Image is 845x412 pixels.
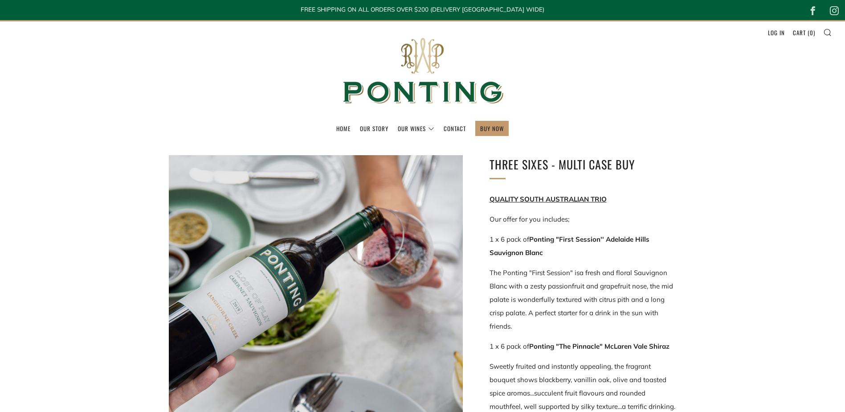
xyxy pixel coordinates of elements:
p: The Ponting "First Session" is [490,266,677,333]
a: Cart (0) [793,25,815,40]
p: 1 x 6 pack of [490,233,677,260]
h1: Three Sixes - Multi Case Buy [490,155,677,174]
p: 1 x 6 pack of [490,340,677,353]
a: Log in [768,25,785,40]
p: Our offer for you includes; [490,213,677,226]
img: Ponting Wines [334,21,512,121]
a: Home [336,121,351,136]
a: BUY NOW [480,121,504,136]
a: Contact [444,121,466,136]
b: Ponting "First Session'' Adelaide Hills Sauvignon Blanc [490,235,649,257]
a: Our Story [360,121,388,136]
span: a fresh and floral Sauvignon Blanc with a zesty passionfruit and grapefruit nose, the mid palate ... [490,268,673,330]
strong: QUALITY SOUTH AUSTRALIAN TRIO [490,195,607,203]
a: Our Wines [398,121,434,136]
span: 0 [810,28,813,37]
strong: Ponting "The Pinnacle" McLaren Vale Shiraz [529,342,669,350]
